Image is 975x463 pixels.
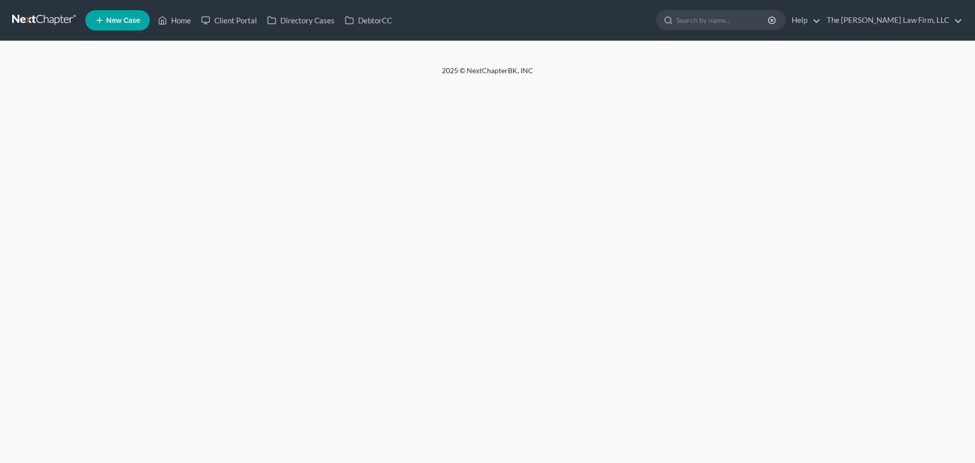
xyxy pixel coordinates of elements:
a: Help [787,11,821,29]
span: New Case [106,17,140,24]
a: Directory Cases [262,11,340,29]
a: DebtorCC [340,11,397,29]
a: Home [153,11,196,29]
a: The [PERSON_NAME] Law Firm, LLC [822,11,962,29]
input: Search by name... [676,11,769,29]
div: 2025 © NextChapterBK, INC [198,66,777,84]
a: Client Portal [196,11,262,29]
